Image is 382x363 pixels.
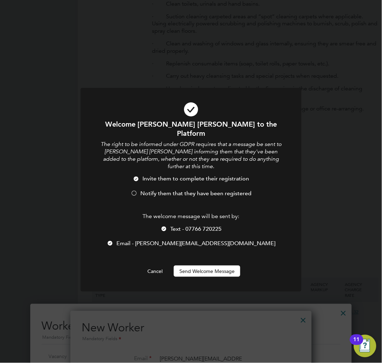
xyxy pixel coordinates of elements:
span: Notify them that they have been registered [140,190,252,197]
p: The welcome message will be sent by: [100,213,282,220]
i: The right to be informed under GDPR requires that a message be sent to [PERSON_NAME] [PERSON_NAME... [101,141,281,170]
button: Send Welcome Message [174,266,240,277]
button: Open Resource Center, 11 new notifications [354,335,376,357]
span: Email - [PERSON_NAME][EMAIL_ADDRESS][DOMAIN_NAME] [116,240,275,247]
span: Invite them to complete their registration [143,175,249,182]
div: 11 [354,340,360,349]
h1: Welcome [PERSON_NAME] [PERSON_NAME] to the Platform [100,120,282,138]
button: Cancel [142,266,168,277]
span: Text - 07766 720225 [170,225,222,233]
